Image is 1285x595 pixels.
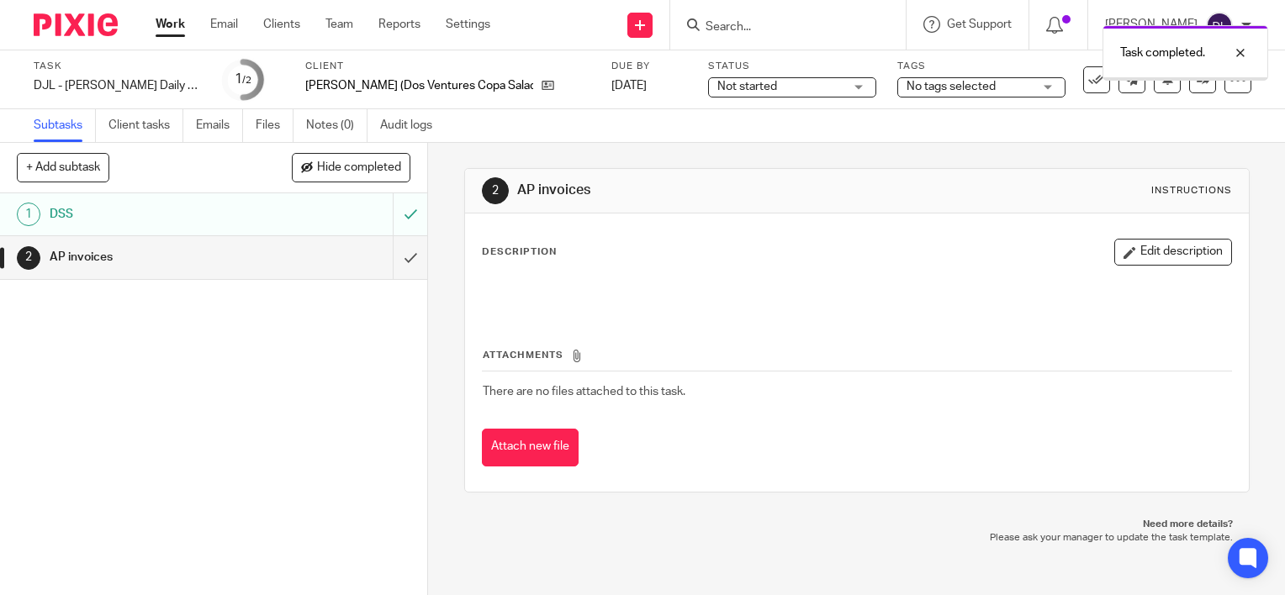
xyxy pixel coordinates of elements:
img: svg%3E [1206,12,1233,39]
p: Description [482,245,557,259]
div: 1 [235,70,251,89]
a: Clients [263,16,300,33]
h1: DSS [50,202,267,227]
button: Hide completed [292,153,410,182]
a: Work [156,16,185,33]
p: [PERSON_NAME] (Dos Ventures Copa Salads LLC) [305,77,533,94]
img: Pixie [34,13,118,36]
div: 2 [482,177,509,204]
h1: AP invoices [517,182,892,199]
div: Instructions [1151,184,1232,197]
label: Due by [611,60,687,73]
p: Task completed. [1120,45,1205,61]
button: + Add subtask [17,153,109,182]
button: Edit description [1114,239,1232,266]
label: Client [305,60,590,73]
span: Attachments [483,350,563,360]
div: 1 [17,203,40,226]
a: Files [256,109,293,142]
span: There are no files attached to this task. [483,386,685,398]
a: Notes (0) [306,109,368,142]
a: Subtasks [34,109,96,142]
a: Audit logs [380,109,445,142]
a: Settings [446,16,490,33]
span: No tags selected [907,81,996,92]
span: Not started [717,81,777,92]
h1: AP invoices [50,245,267,270]
span: [DATE] [611,80,647,92]
a: Reports [378,16,420,33]
div: DJL - Salata Daily Tasks - Monday [34,77,202,94]
p: Need more details? [481,518,1233,531]
a: Email [210,16,238,33]
button: Attach new file [482,429,579,466]
small: /2 [242,76,251,85]
div: DJL - [PERSON_NAME] Daily Tasks - [DATE] [34,77,202,94]
p: Please ask your manager to update the task template. [481,531,1233,545]
span: Hide completed [317,161,401,175]
a: Emails [196,109,243,142]
a: Team [325,16,353,33]
div: 2 [17,246,40,270]
label: Task [34,60,202,73]
a: Client tasks [108,109,183,142]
